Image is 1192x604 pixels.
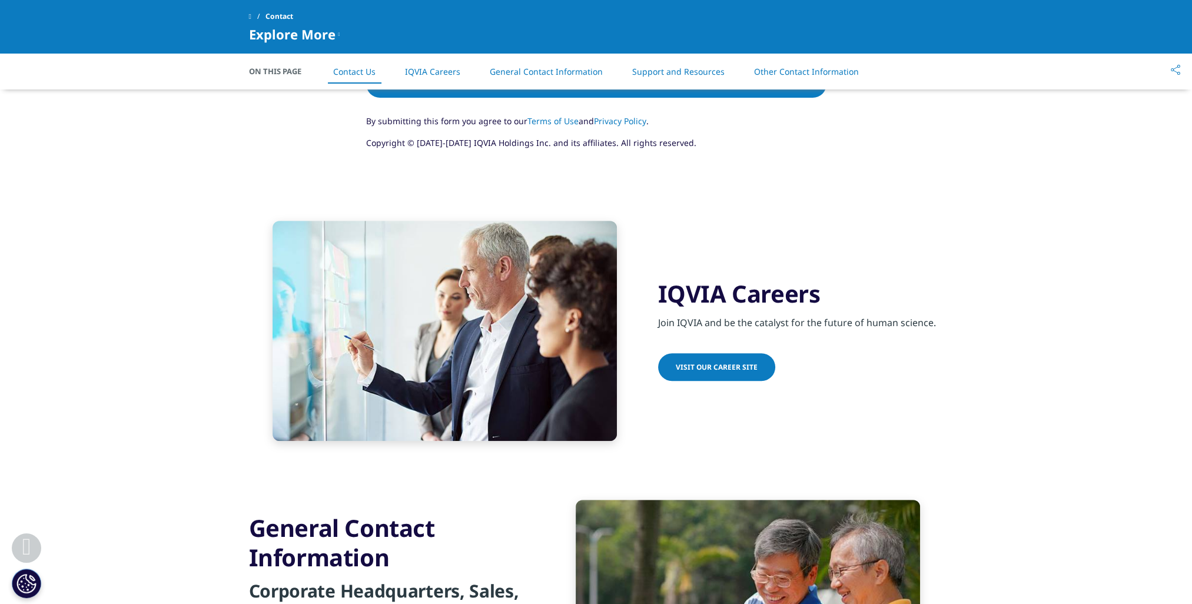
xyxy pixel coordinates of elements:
[658,353,775,381] a: Visit our Career Site
[632,66,725,77] a: Support and Resources
[754,66,859,77] a: Other Contact Information
[333,66,376,77] a: Contact Us
[366,137,826,158] p: Copyright © [DATE]-[DATE] IQVIA Holdings Inc. and its affiliates. All rights reserved.
[366,115,826,137] p: By submitting this form you agree to our and .
[249,65,314,77] span: On This Page
[273,221,617,441] img: brainstorm on glass window
[658,308,944,330] div: Join IQVIA and be the catalyst for the future of human science.
[527,115,579,127] a: Terms of Use
[594,115,646,127] a: Privacy Policy
[658,279,944,308] h3: IQVIA Careers
[405,66,460,77] a: IQVIA Careers
[265,6,293,27] span: Contact
[676,362,758,372] span: Visit our Career Site
[490,66,603,77] a: General Contact Information
[12,569,41,598] button: Cookies Settings
[249,27,336,41] span: Explore More
[249,513,534,572] h3: General Contact Information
